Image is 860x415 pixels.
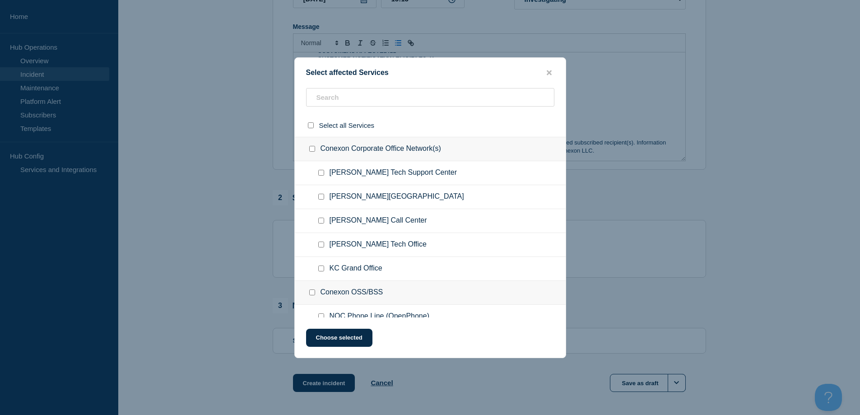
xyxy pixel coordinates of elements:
[330,216,427,225] span: [PERSON_NAME] Call Center
[295,281,566,305] div: Conexon OSS/BSS
[309,146,315,152] input: Conexon Corporate Office Network(s) checkbox
[330,240,427,249] span: [PERSON_NAME] Tech Office
[330,192,464,201] span: [PERSON_NAME][GEOGRAPHIC_DATA]
[318,266,324,271] input: KC Grand Office checkbox
[306,329,372,347] button: Choose selected
[306,88,554,107] input: Search
[330,168,457,177] span: [PERSON_NAME] Tech Support Center
[295,137,566,161] div: Conexon Corporate Office Network(s)
[544,69,554,77] button: close button
[319,121,375,129] span: Select all Services
[330,264,382,273] span: KC Grand Office
[309,289,315,295] input: Conexon OSS/BSS checkbox
[318,194,324,200] input: Jackson Call Center checkbox
[330,312,429,321] span: NOC Phone Line (OpenPhone)
[295,69,566,77] div: Select affected Services
[318,242,324,247] input: KC Vivion Tech Office checkbox
[318,218,324,224] input: KC Vivion Call Center checkbox
[318,313,324,319] input: NOC Phone Line (OpenPhone) checkbox
[308,122,314,128] input: select all checkbox
[318,170,324,176] input: McDonough Tech Support Center checkbox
